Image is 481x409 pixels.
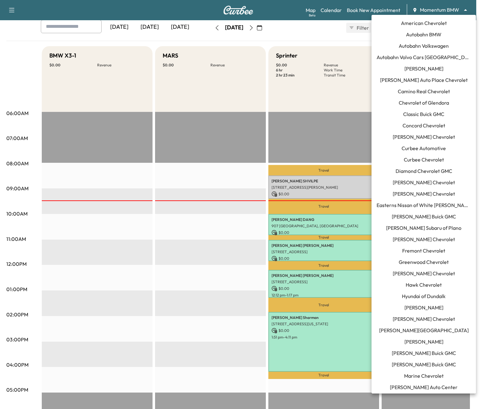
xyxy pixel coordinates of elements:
span: Greenwood Chevrolet [399,258,449,266]
span: [PERSON_NAME] Auto Center [390,383,458,391]
span: [PERSON_NAME] Chevrolet [393,270,455,277]
span: Autobahn Volkswagen [399,42,449,50]
span: [PERSON_NAME][GEOGRAPHIC_DATA] [379,327,469,334]
span: [PERSON_NAME] [404,304,443,311]
span: [PERSON_NAME] Chevrolet [393,315,455,323]
span: Fremont Chevrolet [402,247,445,254]
span: Classic Buick GMC [403,110,444,118]
span: American Chevrolet [401,19,447,27]
span: Diamond Chevrolet GMC [396,167,452,175]
span: Easterns Nissan of White [PERSON_NAME] [377,201,471,209]
span: Chevrolet of Glendora [399,99,449,107]
span: Hyundai of Dundalk [402,292,446,300]
span: Curbee Chevrolet [404,156,444,163]
span: [PERSON_NAME] Buick GMC [392,349,456,357]
span: [PERSON_NAME] [404,338,443,345]
span: Autobahn Volvo Cars [GEOGRAPHIC_DATA] [377,53,471,61]
span: Curbee Automotive [402,144,446,152]
span: Concord Chevrolet [403,122,445,129]
span: [PERSON_NAME] Chevrolet [393,133,455,141]
span: [PERSON_NAME] Subaru of Plano [386,224,461,232]
span: [PERSON_NAME] [404,65,443,72]
span: Hawk Chevrolet [406,281,442,289]
span: Marine Chevrolet [404,372,444,380]
span: [PERSON_NAME] Chevrolet [393,235,455,243]
span: [PERSON_NAME] Buick GMC [392,361,456,368]
span: [PERSON_NAME] Chevrolet [393,179,455,186]
span: [PERSON_NAME] Buick GMC [392,213,456,220]
span: Camino Real Chevrolet [398,88,450,95]
span: [PERSON_NAME] Chevrolet [393,190,455,198]
span: [PERSON_NAME] Auto Place Chevrolet [380,76,468,84]
span: Autobahn BMW [406,31,441,38]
